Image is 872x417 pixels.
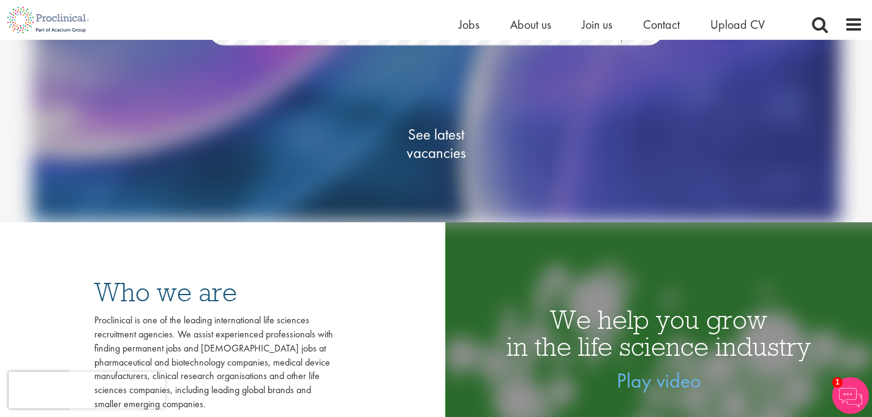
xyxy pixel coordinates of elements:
span: See latest vacancies [375,125,497,162]
span: 1 [832,377,843,388]
h3: Who we are [94,279,333,306]
a: About us [510,17,551,32]
a: Join us [582,17,612,32]
h1: We help you grow in the life science industry [445,306,872,360]
a: Upload CV [710,17,765,32]
div: Proclinical is one of the leading international life sciences recruitment agencies. We assist exp... [94,314,333,411]
a: See latestvacancies [375,76,497,211]
img: Chatbot [832,377,869,414]
a: Jobs [459,17,479,32]
iframe: reCAPTCHA [9,372,165,408]
a: Contact [643,17,680,32]
a: Play video [617,367,701,394]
